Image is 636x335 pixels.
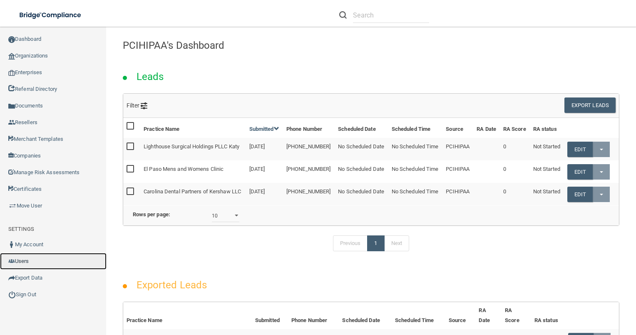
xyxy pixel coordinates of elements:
a: Previous [333,235,368,251]
h2: Leads [128,65,172,88]
td: 0 [500,160,530,183]
button: Export Leads [564,97,616,113]
td: PCIHIPAA [442,160,473,183]
a: Edit [567,142,593,157]
td: No Scheduled Time [388,183,443,205]
td: [PHONE_NUMBER] [283,183,335,205]
th: Practice Name [123,302,252,329]
img: enterprise.0d942306.png [8,70,15,76]
th: RA status [530,118,564,138]
a: Next [384,235,409,251]
img: ic_reseller.de258add.png [8,119,15,126]
th: Scheduled Time [388,118,443,138]
img: organization-icon.f8decf85.png [8,53,15,60]
img: icon-filter@2x.21656d0b.png [141,102,147,109]
th: Phone Number [283,118,335,138]
img: icon-users.e205127d.png [8,258,15,265]
a: Edit [567,164,593,180]
td: PCIHIPAA [442,138,473,160]
th: Source [445,302,476,329]
td: Carolina Dental Partners of Kershaw LLC [140,183,246,205]
span: Filter [127,102,148,109]
th: RA Date [473,118,500,138]
td: [PHONE_NUMBER] [283,138,335,160]
td: No Scheduled Date [335,160,388,183]
th: RA Score [502,302,531,329]
td: No Scheduled Date [335,138,388,160]
td: No Scheduled Time [388,160,443,183]
b: Rows per page: [133,211,170,217]
img: ic_power_dark.7ecde6b1.png [8,291,16,298]
a: 1 [367,235,384,251]
img: briefcase.64adab9b.png [8,202,17,210]
h2: Exported Leads [128,273,215,297]
th: RA Date [475,302,502,329]
th: RA status [531,302,565,329]
td: Lighthouse Surgical Holdings PLLC Katy [140,138,246,160]
td: 0 [500,138,530,160]
th: Scheduled Date [339,302,392,329]
th: Scheduled Time [392,302,445,329]
img: icon-documents.8dae5593.png [8,103,15,110]
td: [DATE] [246,160,283,183]
th: Phone Number [288,302,339,329]
td: PCIHIPAA [442,183,473,205]
img: ic_user_dark.df1a06c3.png [8,241,15,248]
td: [PHONE_NUMBER] [283,160,335,183]
input: Search [353,7,429,23]
td: 0 [500,183,530,205]
th: RA Score [500,118,530,138]
th: Practice Name [140,118,246,138]
td: Not Started [530,183,564,205]
th: Source [442,118,473,138]
td: [DATE] [246,183,283,205]
td: Not Started [530,160,564,183]
td: No Scheduled Date [335,183,388,205]
a: Edit [567,187,593,202]
th: Submitted [252,302,288,329]
a: Submitted [249,126,279,132]
td: No Scheduled Time [388,138,443,160]
td: El Paso Mens and Womens Clinic [140,160,246,183]
iframe: Drift Widget Chat Controller [492,276,626,309]
label: SETTINGS [8,224,34,234]
td: Not Started [530,138,564,160]
img: ic_dashboard_dark.d01f4a41.png [8,36,15,43]
h4: PCIHIPAA's Dashboard [123,40,619,51]
td: [DATE] [246,138,283,160]
th: Scheduled Date [335,118,388,138]
img: ic-search.3b580494.png [339,11,347,19]
img: bridge_compliance_login_screen.278c3ca4.svg [12,7,89,24]
img: icon-export.b9366987.png [8,275,15,281]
